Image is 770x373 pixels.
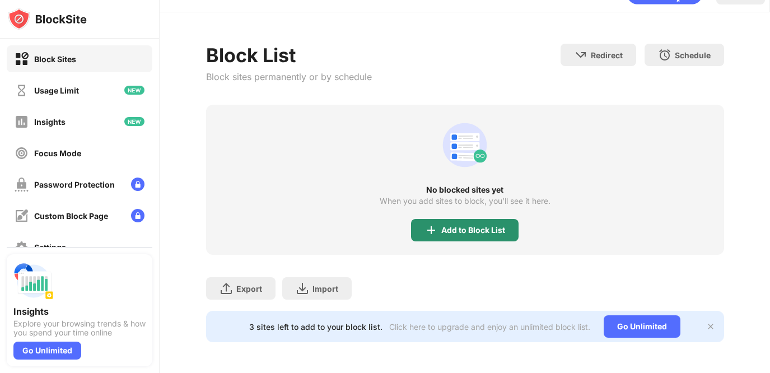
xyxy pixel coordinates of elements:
[441,226,505,235] div: Add to Block List
[34,117,66,127] div: Insights
[131,209,144,222] img: lock-menu.svg
[206,44,372,67] div: Block List
[15,52,29,66] img: block-on.svg
[675,50,711,60] div: Schedule
[13,319,146,337] div: Explore your browsing trends & how you spend your time online
[604,315,680,338] div: Go Unlimited
[34,243,66,252] div: Settings
[206,71,372,82] div: Block sites permanently or by schedule
[206,185,724,194] div: No blocked sites yet
[124,86,144,95] img: new-icon.svg
[389,322,590,332] div: Click here to upgrade and enjoy an unlimited block list.
[591,50,623,60] div: Redirect
[15,178,29,192] img: password-protection-off.svg
[34,180,115,189] div: Password Protection
[13,261,54,301] img: push-insights.svg
[124,117,144,126] img: new-icon.svg
[34,86,79,95] div: Usage Limit
[249,322,382,332] div: 3 sites left to add to your block list.
[312,284,338,293] div: Import
[438,118,492,172] div: animation
[34,54,76,64] div: Block Sites
[131,178,144,191] img: lock-menu.svg
[15,209,29,223] img: customize-block-page-off.svg
[236,284,262,293] div: Export
[15,240,29,254] img: settings-off.svg
[706,322,715,331] img: x-button.svg
[15,146,29,160] img: focus-off.svg
[15,115,29,129] img: insights-off.svg
[15,83,29,97] img: time-usage-off.svg
[13,306,146,317] div: Insights
[34,148,81,158] div: Focus Mode
[8,8,87,30] img: logo-blocksite.svg
[13,342,81,360] div: Go Unlimited
[34,211,108,221] div: Custom Block Page
[380,197,550,206] div: When you add sites to block, you’ll see it here.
